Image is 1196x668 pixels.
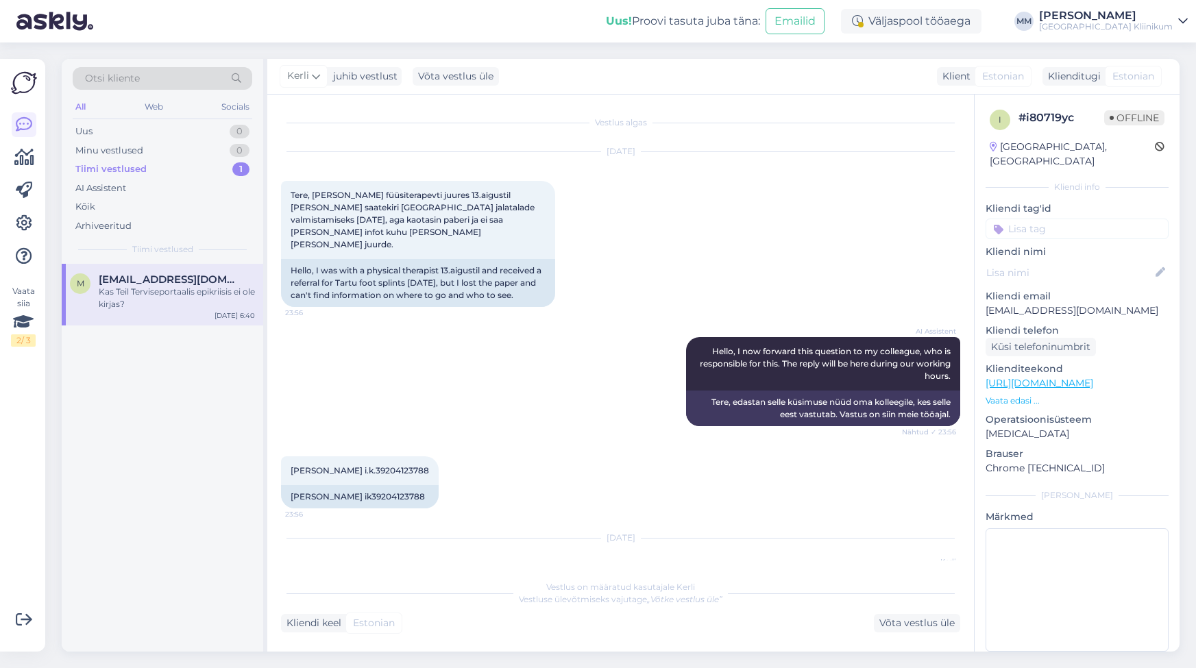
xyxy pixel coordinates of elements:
[766,8,825,34] button: Emailid
[546,582,695,592] span: Vestlus on määratud kasutajale Kerli
[285,509,337,519] span: 23:56
[700,346,953,381] span: Hello, I now forward this question to my colleague, who is responsible for this. The reply will b...
[75,162,147,176] div: Tiimi vestlused
[986,289,1169,304] p: Kliendi email
[1112,69,1154,84] span: Estonian
[874,614,960,632] div: Võta vestlus üle
[986,181,1169,193] div: Kliendi info
[986,219,1169,239] input: Lisa tag
[606,13,760,29] div: Proovi tasuta juba täna:
[215,310,255,321] div: [DATE] 6:40
[999,114,1001,125] span: i
[73,98,88,116] div: All
[142,98,166,116] div: Web
[281,532,960,544] div: [DATE]
[281,116,960,129] div: Vestlus algas
[982,69,1024,84] span: Estonian
[281,145,960,158] div: [DATE]
[519,594,722,604] span: Vestluse ülevõtmiseks vajutage
[11,285,36,347] div: Vaata siia
[986,304,1169,318] p: [EMAIL_ADDRESS][DOMAIN_NAME]
[986,377,1093,389] a: [URL][DOMAIN_NAME]
[75,182,126,195] div: AI Assistent
[986,265,1153,280] input: Lisa nimi
[77,278,84,288] span: m
[1042,69,1101,84] div: Klienditugi
[413,67,499,86] div: Võta vestlus üle
[75,200,95,214] div: Kõik
[328,69,398,84] div: juhib vestlust
[905,556,956,567] span: Kerli
[1039,10,1188,32] a: [PERSON_NAME][GEOGRAPHIC_DATA] Kliinikum
[219,98,252,116] div: Socials
[287,69,309,84] span: Kerli
[1039,10,1173,21] div: [PERSON_NAME]
[285,308,337,318] span: 23:56
[11,334,36,347] div: 2 / 3
[353,616,395,630] span: Estonian
[986,412,1169,427] p: Operatsioonisüsteem
[291,190,537,249] span: Tere, [PERSON_NAME] füüsiterapevti juures 13.aigustil [PERSON_NAME] saatekiri [GEOGRAPHIC_DATA] j...
[75,144,143,158] div: Minu vestlused
[99,286,255,310] div: Kas Teil Terviseportaalis epikriisis ei ole kirjas?
[1018,110,1104,126] div: # i80719yc
[281,259,555,307] div: Hello, I was with a physical therapist 13.aigustil and received a referral for Tartu foot splints...
[686,391,960,426] div: Tere, edastan selle küsimuse nüüd oma kolleegile, kes selle eest vastutab. Vastus on siin meie tö...
[99,273,241,286] span: maksimdash@gmail.com
[986,395,1169,407] p: Vaata edasi ...
[232,162,249,176] div: 1
[905,326,956,336] span: AI Assistent
[11,70,37,96] img: Askly Logo
[281,616,341,630] div: Kliendi keel
[986,338,1096,356] div: Küsi telefoninumbrit
[291,465,429,475] span: [PERSON_NAME] i.k.39204123788
[986,245,1169,259] p: Kliendi nimi
[986,461,1169,475] p: Chrome [TECHNICAL_ID]
[647,594,722,604] i: „Võtke vestlus üle”
[230,125,249,138] div: 0
[1104,110,1164,125] span: Offline
[937,69,971,84] div: Klient
[75,219,132,233] div: Arhiveeritud
[75,125,93,138] div: Uus
[841,9,981,34] div: Väljaspool tööaega
[986,489,1169,502] div: [PERSON_NAME]
[986,510,1169,524] p: Märkmed
[1039,21,1173,32] div: [GEOGRAPHIC_DATA] Kliinikum
[606,14,632,27] b: Uus!
[281,485,439,508] div: [PERSON_NAME] ik39204123788
[986,447,1169,461] p: Brauser
[1014,12,1034,31] div: MM
[902,427,956,437] span: Nähtud ✓ 23:56
[85,71,140,86] span: Otsi kliente
[986,427,1169,441] p: [MEDICAL_DATA]
[990,140,1155,169] div: [GEOGRAPHIC_DATA], [GEOGRAPHIC_DATA]
[132,243,193,256] span: Tiimi vestlused
[986,362,1169,376] p: Klienditeekond
[986,201,1169,216] p: Kliendi tag'id
[230,144,249,158] div: 0
[986,323,1169,338] p: Kliendi telefon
